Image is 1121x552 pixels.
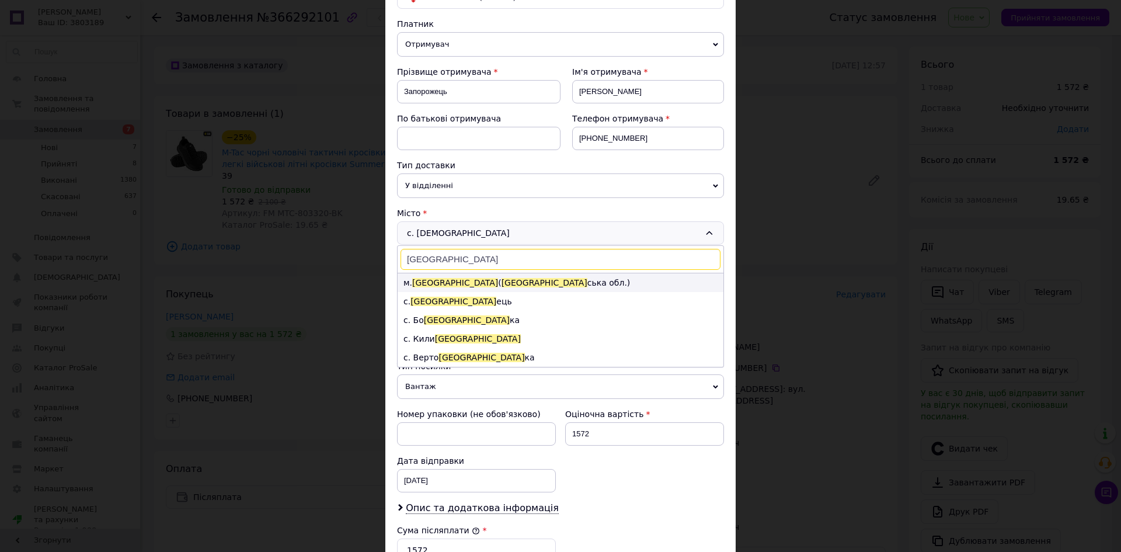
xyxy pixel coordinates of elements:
span: Телефон отримувача [572,114,663,123]
span: Опис та додаткова інформація [406,502,559,514]
span: [GEOGRAPHIC_DATA] [410,297,496,306]
span: Отримувач [397,32,724,57]
input: Знайти [401,249,720,270]
span: [GEOGRAPHIC_DATA] [435,334,521,343]
span: [GEOGRAPHIC_DATA] [412,278,498,287]
span: Тип доставки [397,161,455,170]
div: Номер упаковки (не обов'язково) [397,408,556,420]
span: По батькові отримувача [397,114,501,123]
div: Місто [397,207,724,219]
span: Вантаж [397,374,724,399]
input: +380 [572,127,724,150]
li: с. Кили [398,329,723,348]
span: У відділенні [397,173,724,198]
span: [GEOGRAPHIC_DATA] [502,278,587,287]
li: с. Верто ка [398,348,723,367]
label: Сума післяплати [397,526,480,535]
li: с. Бо ка [398,311,723,329]
div: с. [DEMOGRAPHIC_DATA] [397,221,724,245]
span: Платник [397,19,434,29]
li: м. ( ська обл.) [398,273,723,292]
span: Ім'я отримувача [572,67,642,77]
div: Дата відправки [397,455,556,467]
span: [GEOGRAPHIC_DATA] [424,315,510,325]
li: с. ець [398,292,723,311]
div: Оціночна вартість [565,408,724,420]
span: Прізвище отримувача [397,67,492,77]
span: [GEOGRAPHIC_DATA] [438,353,524,362]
